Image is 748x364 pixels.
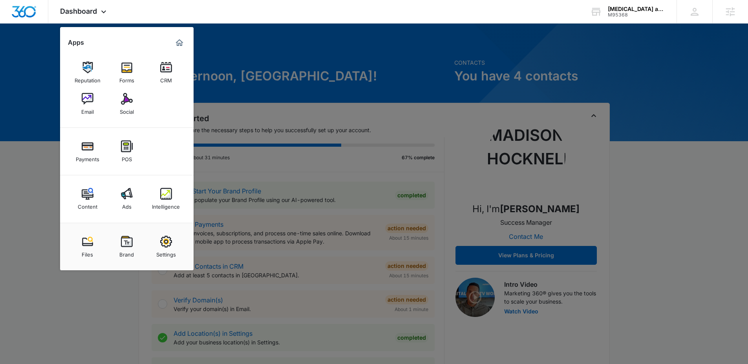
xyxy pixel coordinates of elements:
div: Email [81,105,94,115]
img: logo_orange.svg [13,13,19,19]
span: Dashboard [60,7,97,15]
a: Social [112,89,142,119]
div: Ads [122,200,132,210]
div: Files [82,248,93,258]
a: CRM [151,58,181,87]
a: Marketing 360® Dashboard [173,36,186,49]
div: Keywords by Traffic [87,46,132,51]
a: Payments [73,136,102,166]
a: Intelligence [151,184,181,214]
div: account id [608,12,665,18]
a: Settings [151,232,181,262]
div: Domain Overview [30,46,70,51]
div: CRM [160,73,172,84]
div: Settings [156,248,176,258]
a: Reputation [73,58,102,87]
div: Domain: [DOMAIN_NAME] [20,20,86,27]
a: Content [73,184,102,214]
a: Brand [112,232,142,262]
div: Social [120,105,134,115]
a: POS [112,136,142,166]
div: Payments [76,152,99,162]
div: POS [122,152,132,162]
div: Forms [119,73,134,84]
img: tab_keywords_by_traffic_grey.svg [78,45,84,52]
div: Brand [119,248,134,258]
div: Content [78,200,97,210]
div: v 4.0.25 [22,13,38,19]
a: Forms [112,58,142,87]
h2: Apps [68,39,84,46]
a: Ads [112,184,142,214]
div: Intelligence [152,200,180,210]
img: website_grey.svg [13,20,19,27]
div: account name [608,6,665,12]
a: Files [73,232,102,262]
img: tab_domain_overview_orange.svg [21,45,27,52]
div: Reputation [75,73,101,84]
a: Email [73,89,102,119]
